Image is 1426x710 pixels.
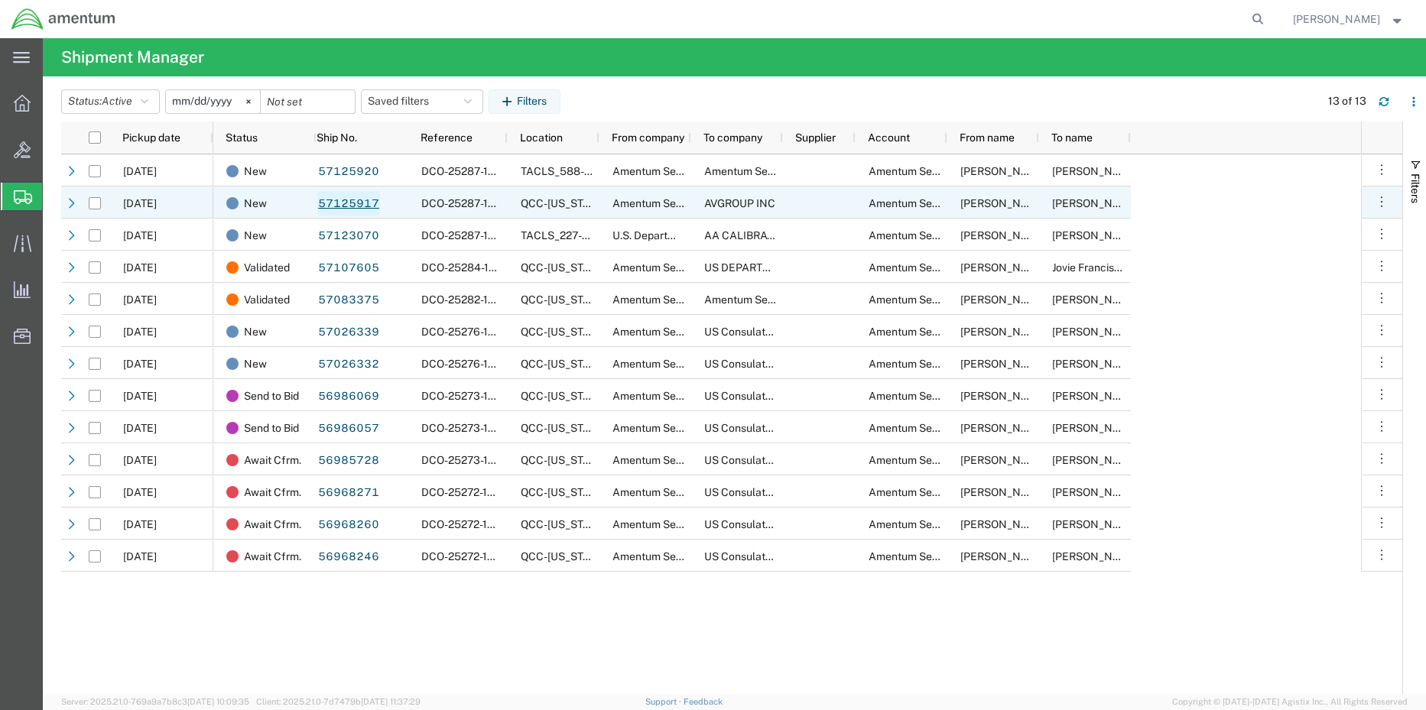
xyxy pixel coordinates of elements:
span: Amentum Services, Inc [869,326,981,338]
h4: Shipment Manager [61,38,204,76]
span: Adalberto Colon [960,229,1048,242]
span: DCO-25287-169440 [421,197,522,209]
span: Amentum Services, Inc [869,358,981,370]
span: Send to Bid [244,412,299,444]
span: QCC-Texas [521,293,606,306]
span: 10/11/2025 [123,261,157,274]
span: DCO-25273-168932 [421,422,521,434]
span: Await Cfrm. [244,444,301,476]
span: US Consulate General [704,358,813,370]
span: Jason Martin [960,454,1048,466]
span: US Consulate General [704,390,813,402]
span: Amentum Services, Inc [869,422,981,434]
a: 56968260 [317,512,380,537]
span: QCC-Texas [521,358,606,370]
span: Amentum Services, Inc [869,197,981,209]
span: Jason Martin [960,550,1048,562]
span: 10/07/2025 [123,518,157,530]
span: Amentum Services, Inc. [704,293,819,306]
a: Support [645,697,684,706]
span: AA CALIBRATION SERVICES [704,229,846,242]
span: 10/09/2025 [123,293,157,306]
span: Keith McVeigh [1052,293,1139,306]
span: DCO-25287-169441 [421,165,520,177]
span: QCC-Texas [521,197,606,209]
span: 10/14/2025 [123,197,157,209]
span: Await Cfrm. [244,508,301,540]
a: 56986057 [317,416,380,440]
button: Filters [489,89,560,114]
span: DCO-25282-169336 [421,293,522,306]
span: Annah Gichimu [1052,390,1139,402]
span: Jason Martin [960,293,1048,306]
a: 57026339 [317,319,380,344]
span: 10/11/2025 [123,358,157,370]
a: 57107605 [317,255,380,280]
span: Brian Brasher [960,165,1048,177]
span: 10/07/2025 [123,486,157,498]
span: 10/03/2025 [123,326,157,338]
a: 56968271 [317,480,380,504]
span: Amentum Services, Inc. [612,165,727,177]
span: New [244,219,267,251]
img: logo [11,8,116,31]
button: Saved filters [361,89,483,114]
span: Jason Martin [960,326,1048,338]
a: 57123070 [317,223,380,248]
span: Amentum Services, Inc. [612,197,727,209]
span: 10/10/2025 [123,422,157,434]
span: Validated [244,251,290,284]
a: Feedback [684,697,723,706]
span: To name [1051,131,1093,144]
span: Active [102,95,132,107]
span: Await Cfrm. [244,540,301,572]
a: 56986069 [317,384,380,408]
span: Amentum Services, Inc [869,261,981,274]
span: Amentum Services, Inc [869,454,981,466]
span: Annah Gichimu [1052,518,1139,530]
span: New [244,187,267,219]
span: New [244,316,267,348]
span: Amentum Services, Inc. [612,261,727,274]
span: 10/10/2025 [123,390,157,402]
span: From company [612,131,684,144]
span: DCO-25273-168930 [421,454,522,466]
span: Amentum Services, Inc. [612,358,727,370]
span: 10/14/2025 [123,165,157,177]
span: Jason Martin [960,261,1048,274]
span: Await Cfrm. [244,476,301,508]
span: Amentum Services, Inc [869,486,981,498]
button: [PERSON_NAME] [1292,10,1405,28]
span: [DATE] 10:09:35 [187,697,249,706]
span: Amentum Services, Inc. [612,390,727,402]
a: 57026332 [317,352,380,376]
span: AVGROUP INC [704,197,775,209]
span: Validated [244,284,290,316]
span: QCC-Texas [521,454,606,466]
span: Supplier [795,131,836,144]
span: Jovie Francisco [1052,261,1126,274]
span: New [244,155,267,187]
a: 57125917 [317,191,380,216]
span: From name [960,131,1015,144]
span: US Consulate General [704,422,813,434]
span: Ship No. [317,131,357,144]
span: Amentum Services, Inc. [612,518,727,530]
span: Amentum Services, Inc. [612,454,727,466]
span: Amentum Services, Inc [869,390,981,402]
span: Annah Gichimu [1052,326,1139,338]
span: Amentum Services, Inc [869,293,981,306]
span: DCO-25272-168842 [421,486,521,498]
span: Amentum Services, Inc [869,229,981,242]
span: Amentum Services, Inc [869,550,981,562]
span: Amentum Services, Inc [869,165,981,177]
span: Server: 2025.21.0-769a9a7b8c3 [61,697,249,706]
span: DOROTHY J WHITE [1052,229,1139,242]
span: 10/07/2025 [123,550,157,562]
a: 57125920 [317,159,380,183]
span: Status [226,131,258,144]
span: Jason Martin [960,422,1048,434]
div: 13 of 13 [1328,93,1366,109]
span: Amentum Services, Inc. [612,422,727,434]
span: Amentum Services, Inc. [612,486,727,498]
